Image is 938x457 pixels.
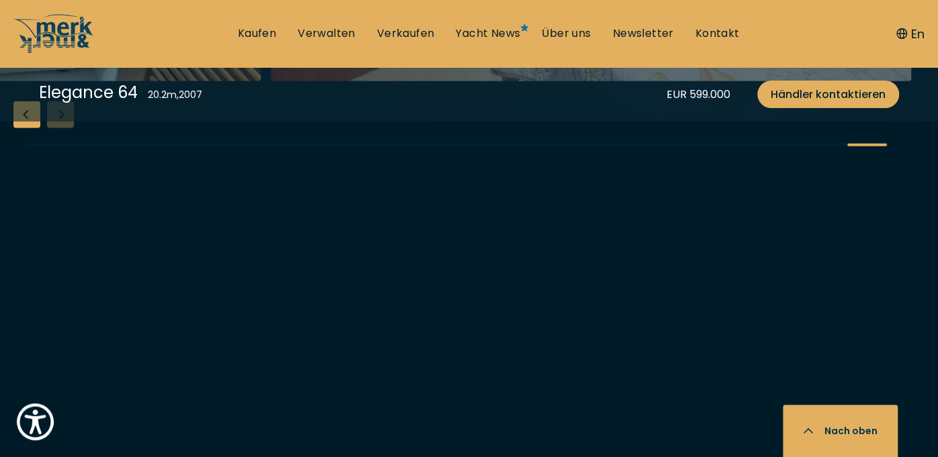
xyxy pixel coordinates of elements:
a: Verkaufen [377,26,435,41]
a: Über uns [542,26,591,41]
button: Nach oben [783,405,898,457]
button: Show Accessibility Preferences [13,400,57,444]
button: En [896,25,925,43]
a: Newsletter [613,26,674,41]
div: 20.2 m , 2007 [148,88,202,102]
span: Händler kontaktieren [771,86,886,103]
a: Yacht News [456,26,520,41]
a: Verwalten [298,26,355,41]
div: EUR 599.000 [667,86,730,103]
a: Kontakt [695,26,740,41]
div: Elegance 64 [39,81,138,104]
a: Händler kontaktieren [757,81,899,108]
a: Kaufen [238,26,276,41]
